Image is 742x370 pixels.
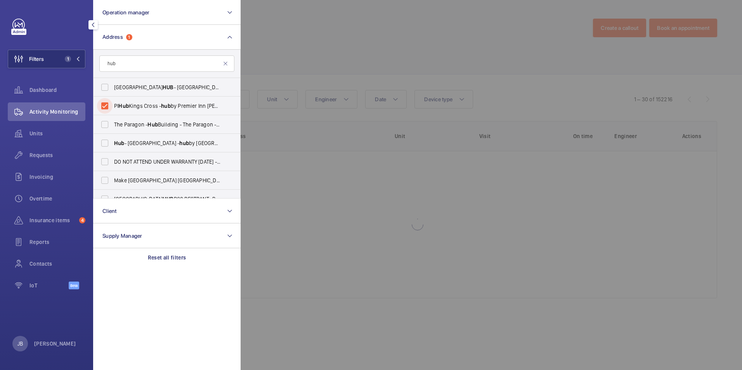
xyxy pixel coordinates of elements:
span: Dashboard [29,86,85,94]
span: Overtime [29,195,85,202]
p: [PERSON_NAME] [34,340,76,348]
span: 1 [65,56,71,62]
span: Insurance items [29,216,76,224]
span: Reports [29,238,85,246]
span: Beta [69,282,79,289]
span: Invoicing [29,173,85,181]
span: IoT [29,282,69,289]
span: Filters [29,55,44,63]
p: JB [17,340,23,348]
span: Requests [29,151,85,159]
span: Contacts [29,260,85,268]
span: Activity Monitoring [29,108,85,116]
span: 4 [79,217,85,223]
span: Units [29,130,85,137]
button: Filters1 [8,50,85,68]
